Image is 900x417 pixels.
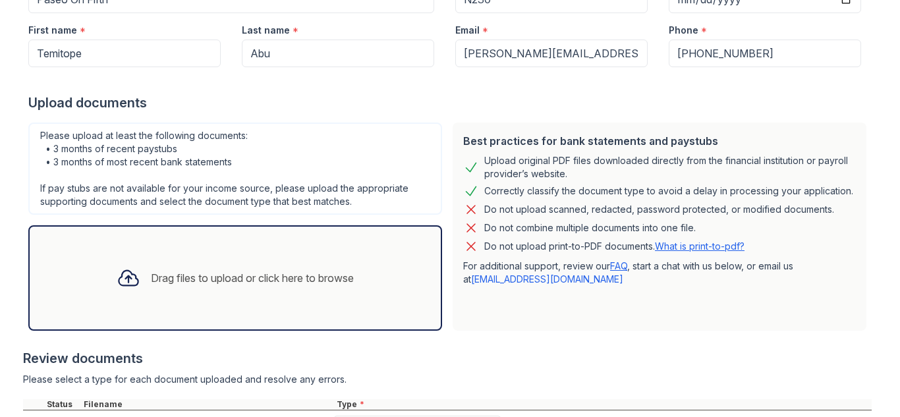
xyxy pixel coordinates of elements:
[484,202,834,217] div: Do not upload scanned, redacted, password protected, or modified documents.
[28,24,77,37] label: First name
[610,260,627,271] a: FAQ
[655,240,745,252] a: What is print-to-pdf?
[44,399,81,410] div: Status
[484,220,696,236] div: Do not combine multiple documents into one file.
[28,123,442,215] div: Please upload at least the following documents: • 3 months of recent paystubs • 3 months of most ...
[463,260,856,286] p: For additional support, review our , start a chat with us below, or email us at
[463,133,856,149] div: Best practices for bank statements and paystubs
[28,94,872,112] div: Upload documents
[81,399,334,410] div: Filename
[23,373,872,386] div: Please select a type for each document uploaded and resolve any errors.
[471,273,623,285] a: [EMAIL_ADDRESS][DOMAIN_NAME]
[242,24,290,37] label: Last name
[23,349,872,368] div: Review documents
[334,399,872,410] div: Type
[484,240,745,253] p: Do not upload print-to-PDF documents.
[669,24,698,37] label: Phone
[484,154,856,181] div: Upload original PDF files downloaded directly from the financial institution or payroll provider’...
[151,270,354,286] div: Drag files to upload or click here to browse
[484,183,853,199] div: Correctly classify the document type to avoid a delay in processing your application.
[455,24,480,37] label: Email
